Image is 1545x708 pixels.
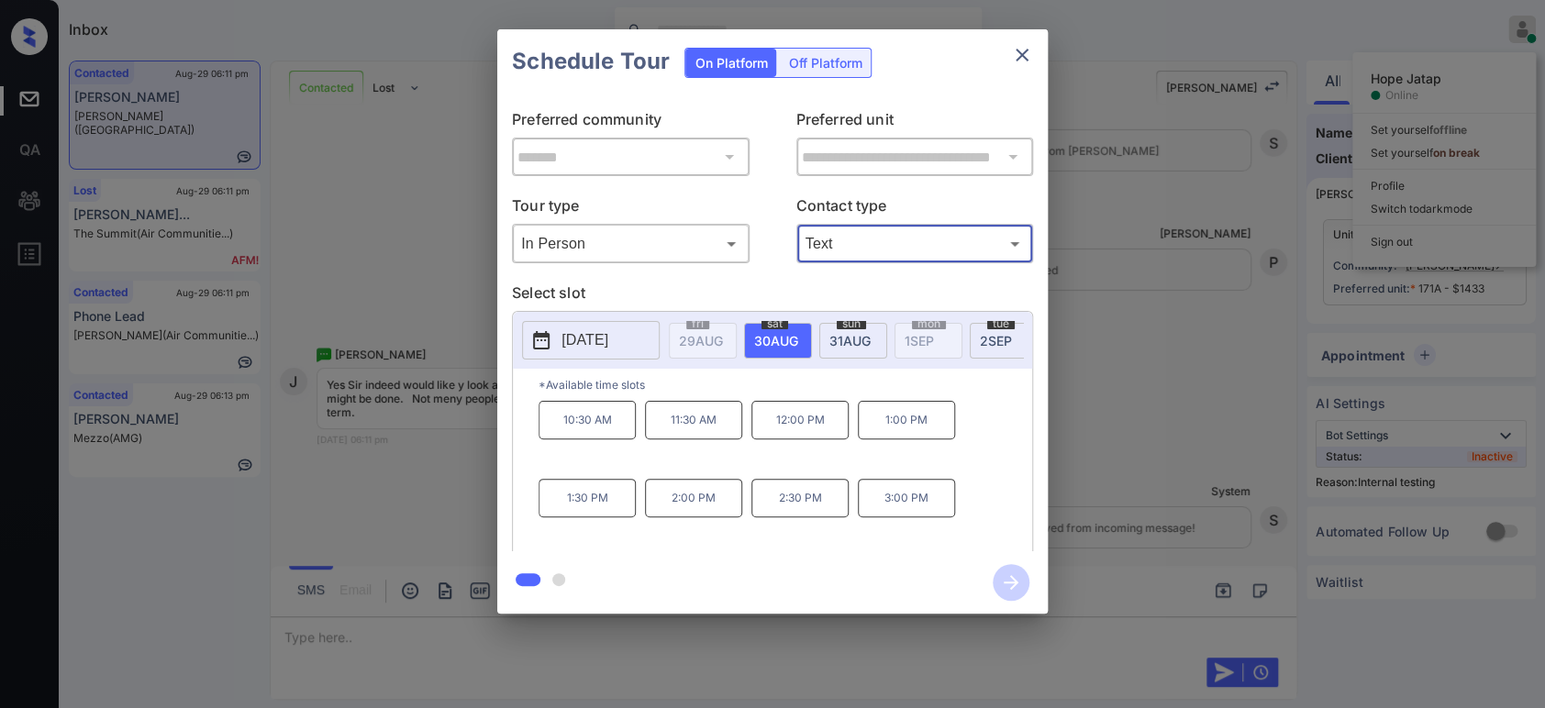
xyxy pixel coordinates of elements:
[512,108,750,138] p: Preferred community
[982,559,1040,606] button: btn-next
[779,49,871,77] div: Off Platform
[497,29,684,94] h2: Schedule Tour
[980,333,1012,348] span: 2 SEP
[987,318,1015,329] span: tue
[837,318,866,329] span: sun
[751,401,849,439] p: 12:00 PM
[522,321,660,360] button: [DATE]
[751,479,849,517] p: 2:30 PM
[819,323,887,359] div: date-select
[539,369,1032,401] p: *Available time slots
[512,282,1033,311] p: Select slot
[685,49,776,77] div: On Platform
[744,323,812,359] div: date-select
[970,323,1038,359] div: date-select
[539,479,636,517] p: 1:30 PM
[539,401,636,439] p: 10:30 AM
[512,194,750,224] p: Tour type
[645,479,742,517] p: 2:00 PM
[1004,37,1040,73] button: close
[645,401,742,439] p: 11:30 AM
[796,108,1034,138] p: Preferred unit
[858,479,955,517] p: 3:00 PM
[858,401,955,439] p: 1:00 PM
[801,228,1029,259] div: Text
[829,333,871,348] span: 31 AUG
[517,228,745,259] div: In Person
[796,194,1034,224] p: Contact type
[761,318,788,329] span: sat
[561,329,608,351] p: [DATE]
[754,333,798,348] span: 30 AUG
